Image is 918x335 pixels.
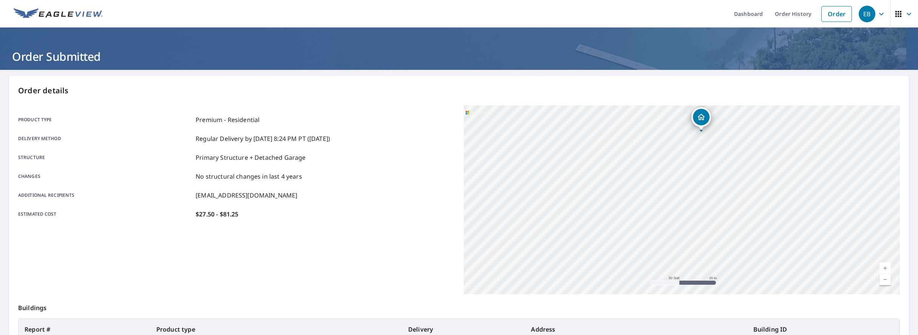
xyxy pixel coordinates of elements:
p: Delivery method [18,134,193,143]
p: Additional recipients [18,191,193,200]
p: [EMAIL_ADDRESS][DOMAIN_NAME] [196,191,297,200]
p: Primary Structure + Detached Garage [196,153,305,162]
div: EB [859,6,875,22]
a: Current Level 19, Zoom Out [879,274,891,285]
p: Premium - Residential [196,115,259,124]
a: Order [821,6,852,22]
img: EV Logo [14,8,103,20]
p: Changes [18,172,193,181]
p: $27.50 - $81.25 [196,210,238,219]
div: Dropped pin, building 1, Residential property, 2792 Big Bay Rd La Pointe, WI 54850 [691,107,711,131]
p: Regular Delivery by [DATE] 8:24 PM PT ([DATE]) [196,134,330,143]
a: Current Level 19, Zoom In [879,262,891,274]
p: Structure [18,153,193,162]
p: Buildings [18,294,900,318]
p: Order details [18,85,900,96]
h1: Order Submitted [9,49,909,64]
p: No structural changes in last 4 years [196,172,302,181]
p: Estimated cost [18,210,193,219]
p: Product type [18,115,193,124]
